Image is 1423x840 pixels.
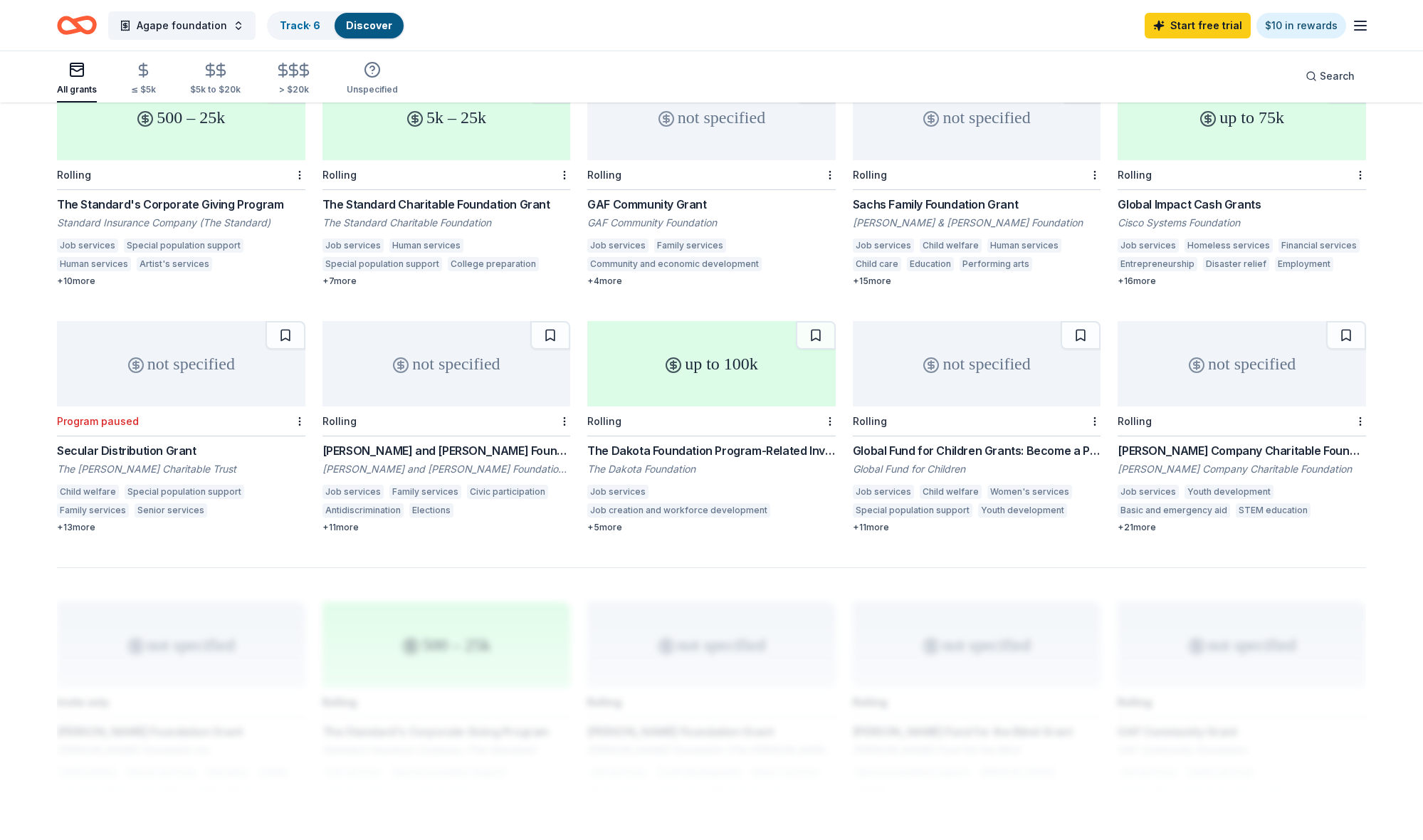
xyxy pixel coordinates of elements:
[907,257,954,271] div: Education
[1118,196,1366,213] div: Global Impact Cash Grants
[57,503,129,518] div: Family services
[1145,13,1251,38] a: Start free trial
[1203,257,1269,271] div: Disaster relief
[57,321,305,406] div: not specified
[57,84,97,95] div: All grants
[1256,13,1346,38] a: $10 in rewards
[57,238,118,253] div: Job services
[587,216,836,230] div: GAF Community Foundation
[57,196,305,213] div: The Standard's Corporate Giving Program
[57,462,305,476] div: The [PERSON_NAME] Charitable Trust
[587,275,836,287] div: + 4 more
[587,321,836,533] a: up to 100kRollingThe Dakota Foundation Program-Related Investments and GrantsThe Dakota Foundatio...
[587,503,770,518] div: Job creation and workforce development
[587,75,836,160] div: not specified
[137,257,212,271] div: Artist's services
[389,485,461,499] div: Family services
[57,56,97,103] button: All grants
[1294,62,1366,90] button: Search
[853,321,1101,533] a: not specifiedRollingGlobal Fund for Children Grants: Become a PartnerGlobal Fund for ChildrenJob ...
[1118,275,1366,287] div: + 16 more
[1118,442,1366,459] div: [PERSON_NAME] Company Charitable Foundation Grant
[587,522,836,533] div: + 5 more
[135,503,207,518] div: Senior services
[137,17,227,34] span: Agape foundation
[57,9,97,42] a: Home
[190,56,241,103] button: $5k to $20k
[322,442,571,459] div: [PERSON_NAME] and [PERSON_NAME] Foundation Grant
[920,238,982,253] div: Child welfare
[1118,238,1179,253] div: Job services
[275,56,313,103] button: > $20k
[1118,522,1366,533] div: + 21 more
[346,19,392,31] a: Discover
[978,503,1067,518] div: Youth development
[322,503,404,518] div: Antidiscrimination
[322,216,571,230] div: The Standard Charitable Foundation
[1118,321,1366,406] div: not specified
[1118,462,1366,476] div: [PERSON_NAME] Company Charitable Foundation
[280,19,320,31] a: Track· 6
[587,238,649,253] div: Job services
[108,11,256,40] button: Agape foundation
[347,56,398,103] button: Unspecified
[853,75,1101,287] a: not specifiedRollingSachs Family Foundation Grant[PERSON_NAME] & [PERSON_NAME] FoundationJob serv...
[1118,503,1230,518] div: Basic and emergency aid
[587,442,836,459] div: The Dakota Foundation Program-Related Investments and Grants
[57,415,139,427] div: Program paused
[409,503,453,518] div: Elections
[125,485,244,499] div: Special population support
[654,238,726,253] div: Family services
[322,238,384,253] div: Job services
[853,442,1101,459] div: Global Fund for Children Grants: Become a Partner
[322,169,357,181] div: Rolling
[1320,68,1355,85] span: Search
[987,238,1061,253] div: Human services
[1278,238,1360,253] div: Financial services
[1118,485,1179,499] div: Job services
[131,56,156,103] button: ≤ $5k
[920,485,982,499] div: Child welfare
[57,216,305,230] div: Standard Insurance Company (The Standard)
[587,485,649,499] div: Job services
[587,415,621,427] div: Rolling
[322,321,571,533] a: not specifiedRolling[PERSON_NAME] and [PERSON_NAME] Foundation Grant[PERSON_NAME] and [PERSON_NAM...
[853,522,1101,533] div: + 11 more
[57,75,305,287] a: 500 – 25kRollingThe Standard's Corporate Giving ProgramStandard Insurance Company (The Standard)J...
[467,485,548,499] div: Civic participation
[322,321,571,406] div: not specified
[587,462,836,476] div: The Dakota Foundation
[1118,169,1152,181] div: Rolling
[987,485,1072,499] div: Women's services
[322,522,571,533] div: + 11 more
[1236,503,1311,518] div: STEM education
[322,196,571,213] div: The Standard Charitable Foundation Grant
[587,75,836,287] a: not specifiedRollingGAF Community GrantGAF Community FoundationJob servicesFamily servicesCommuni...
[322,485,384,499] div: Job services
[389,238,463,253] div: Human services
[853,216,1101,230] div: [PERSON_NAME] & [PERSON_NAME] Foundation
[57,485,119,499] div: Child welfare
[131,84,156,95] div: ≤ $5k
[1118,75,1366,160] div: up to 75k
[853,196,1101,213] div: Sachs Family Foundation Grant
[124,238,243,253] div: Special population support
[190,84,241,95] div: $5k to $20k
[322,415,357,427] div: Rolling
[1185,485,1274,499] div: Youth development
[853,485,914,499] div: Job services
[322,462,571,476] div: [PERSON_NAME] and [PERSON_NAME] Foundation Inc
[587,196,836,213] div: GAF Community Grant
[960,257,1032,271] div: Performing arts
[1118,257,1197,271] div: Entrepreneurship
[587,321,836,406] div: up to 100k
[1118,415,1152,427] div: Rolling
[1118,321,1366,533] a: not specifiedRolling[PERSON_NAME] Company Charitable Foundation Grant[PERSON_NAME] Company Charit...
[57,275,305,287] div: + 10 more
[322,75,571,287] a: 5k – 25kRollingThe Standard Charitable Foundation GrantThe Standard Charitable FoundationJob serv...
[853,462,1101,476] div: Global Fund for Children
[1275,257,1333,271] div: Employment
[853,257,901,271] div: Child care
[853,275,1101,287] div: + 15 more
[853,415,887,427] div: Rolling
